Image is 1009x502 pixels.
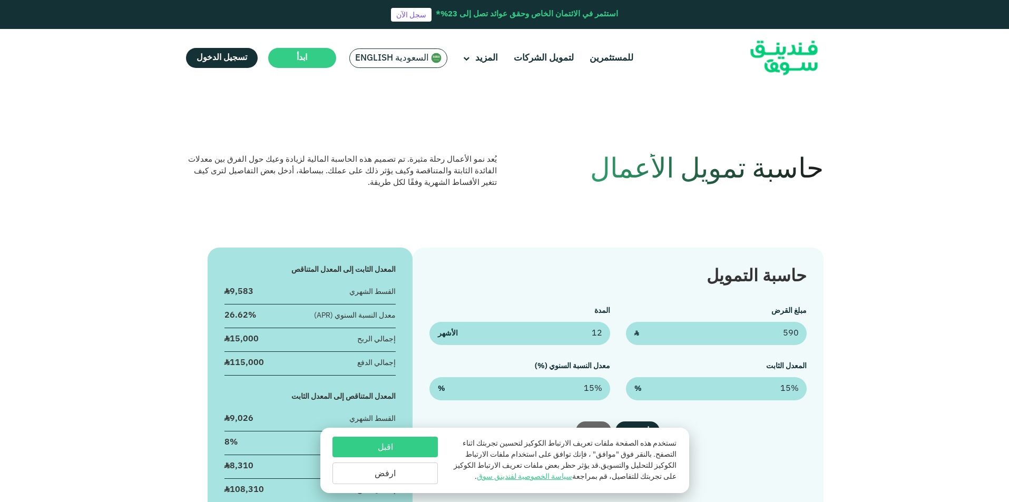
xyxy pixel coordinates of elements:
h1: حاسبة تمويل الأعمال [513,154,824,186]
div: إجمالي الربح [357,334,396,345]
span: 9,583 [230,288,253,296]
a: تسجيل الدخول [186,48,258,68]
span: 9,026 [230,415,253,422]
div: ʢ [224,333,259,345]
span: 108,310 [230,486,264,494]
div: المعدل الثابت إلى المعدل المتناقص [224,264,396,275]
div: استثمر في الائتمان الخاص وحقق عوائد تصل إلى 23%* [436,8,618,21]
div: 26.62% [224,310,256,321]
div: ʢ [224,357,264,369]
div: 8% [224,437,238,448]
div: المعدل المتناقص إلى المعدل الثابت [224,391,396,402]
div: معدل النسبة السنوي (APR) [314,310,396,321]
a: لتمويل الشركات [511,50,576,67]
div: القسط الشهري [349,414,396,425]
div: ʢ [224,484,264,496]
label: المدة [594,307,610,314]
p: تستخدم هذه الصفحة ملفات تعريف الارتباط الكوكيز لتحسين تجربتك اثناء التصفح. بالنقر فوق "موافق" ، ف... [448,438,676,483]
div: ʢ [224,413,253,425]
span: ابدأ [297,54,307,62]
button: احسب [615,421,660,440]
div: ʢ [224,286,253,298]
span: % [634,383,642,395]
span: للتفاصيل، قم بمراجعة . [475,473,639,480]
div: القسط الشهري [349,287,396,298]
div: ʢ [224,460,253,472]
a: سياسة الخصوصية لفندينق سوق [477,473,572,480]
span: 115,000 [230,359,264,367]
button: اقبل [332,437,438,457]
span: تسجيل الدخول [197,54,247,62]
a: سجل الآن [391,8,432,22]
span: % [438,383,445,395]
span: قد يؤثر حظر بعض ملفات تعريف الارتباط الكوكيز على تجربتك [454,462,677,480]
div: حاسبة التمويل [429,264,806,290]
span: السعودية English [355,52,429,64]
span: 15,000 [230,335,259,343]
button: ارفض [332,462,438,484]
img: SA Flag [431,53,442,63]
div: يُعد نمو الأعمال رحلة مثيرة. تم تصميم هذه الحاسبة المالية لزيادة وعيك حول الفرق بين معدلات الفائد... [186,154,497,189]
label: مبلغ القرض [771,307,807,314]
label: معدل النسبة السنوي (%) [535,362,610,370]
span: المزيد [475,54,498,63]
span: ʢ [634,328,639,339]
span: الأشهر [438,328,458,339]
div: إجمالي الدفع [357,358,396,369]
button: محو [576,421,611,440]
span: 8,310 [230,462,253,470]
img: Logo [732,32,836,85]
a: للمستثمرين [587,50,636,67]
label: المعدل الثابت [766,362,807,370]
